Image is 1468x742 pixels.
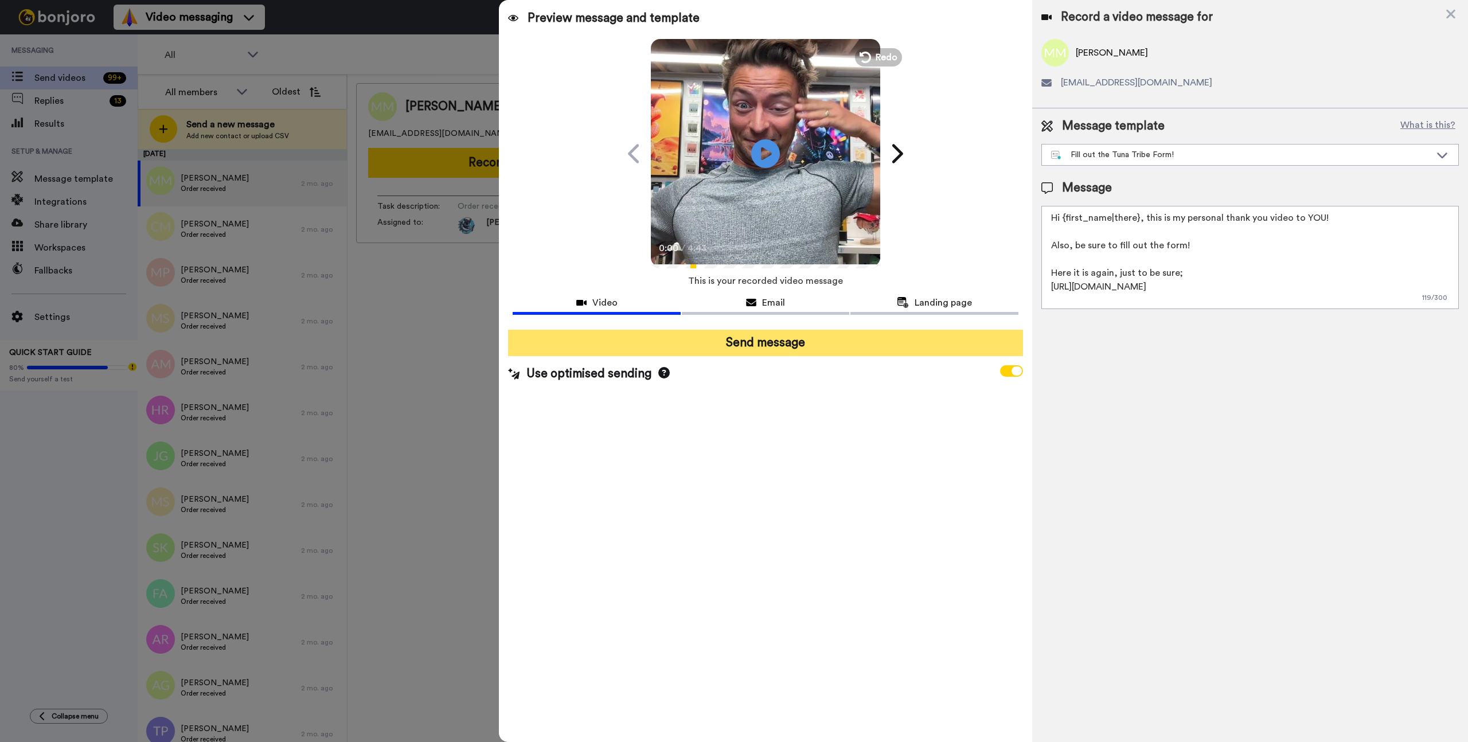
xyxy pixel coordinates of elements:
span: Use optimised sending [526,365,651,382]
div: Fill out the Tuna Tribe Form! [1051,149,1431,161]
img: nextgen-template.svg [1051,151,1062,160]
button: What is this? [1397,118,1459,135]
span: This is your recorded video message [688,268,843,294]
span: Email [762,296,785,310]
span: Message [1062,179,1112,197]
span: / [681,241,685,255]
textarea: Hi {first_name|there}, this is my personal thank you video to YOU! Also, be sure to fill out the ... [1041,206,1459,309]
span: Message template [1062,118,1165,135]
span: 4:43 [688,241,708,255]
span: [EMAIL_ADDRESS][DOMAIN_NAME] [1061,76,1212,89]
span: Video [592,296,618,310]
span: 0:00 [659,241,679,255]
button: Send message [508,330,1022,356]
span: Landing page [915,296,972,310]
